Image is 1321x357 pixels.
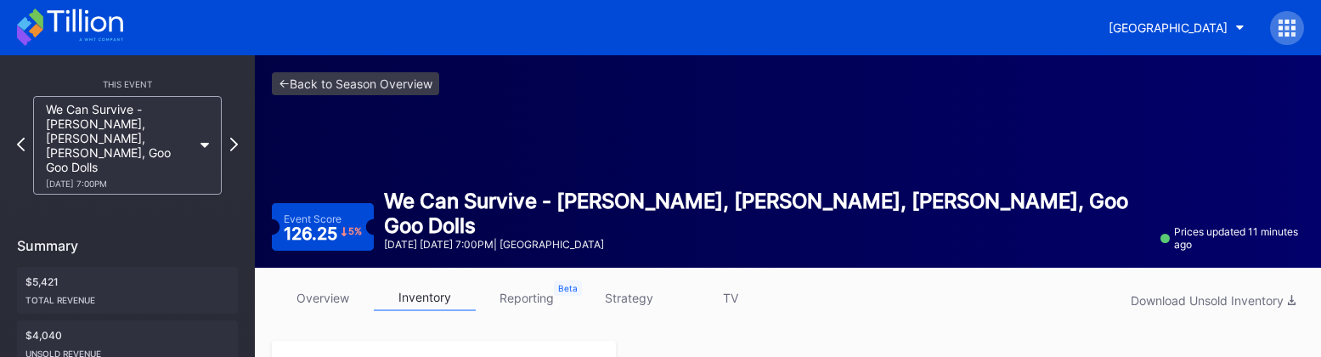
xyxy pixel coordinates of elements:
[25,288,229,305] div: Total Revenue
[46,178,192,189] div: [DATE] 7:00PM
[374,285,476,311] a: inventory
[348,227,362,236] div: 5 %
[272,72,439,95] a: <-Back to Season Overview
[1131,293,1296,308] div: Download Unsold Inventory
[17,237,238,254] div: Summary
[1160,225,1304,251] div: Prices updated 11 minutes ago
[384,238,1150,251] div: [DATE] [DATE] 7:00PM | [GEOGRAPHIC_DATA]
[384,189,1150,238] div: We Can Survive - [PERSON_NAME], [PERSON_NAME], [PERSON_NAME], Goo Goo Dolls
[680,285,782,311] a: TV
[1122,289,1304,312] button: Download Unsold Inventory
[476,285,578,311] a: reporting
[578,285,680,311] a: strategy
[284,225,363,242] div: 126.25
[1096,12,1257,43] button: [GEOGRAPHIC_DATA]
[17,79,238,89] div: This Event
[46,102,192,189] div: We Can Survive - [PERSON_NAME], [PERSON_NAME], [PERSON_NAME], Goo Goo Dolls
[1109,20,1228,35] div: [GEOGRAPHIC_DATA]
[284,212,342,225] div: Event Score
[17,267,238,314] div: $5,421
[272,285,374,311] a: overview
